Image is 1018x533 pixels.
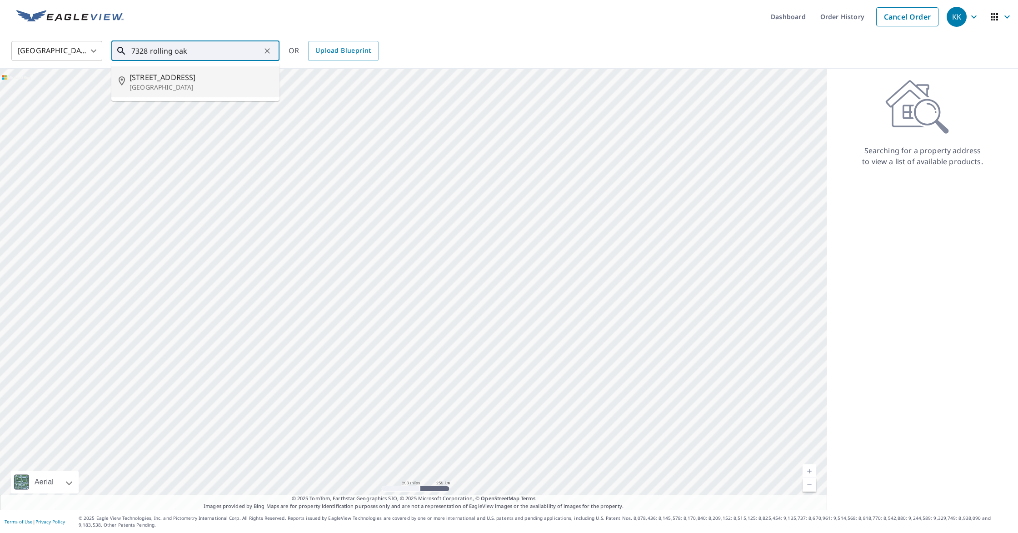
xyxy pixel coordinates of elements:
a: Terms of Use [5,518,33,525]
a: Privacy Policy [35,518,65,525]
a: Upload Blueprint [308,41,378,61]
p: [GEOGRAPHIC_DATA] [130,83,272,92]
a: Current Level 5, Zoom Out [803,478,816,492]
a: Terms [521,495,536,502]
p: Searching for a property address to view a list of available products. [862,145,983,167]
a: Current Level 5, Zoom In [803,464,816,478]
span: © 2025 TomTom, Earthstar Geographics SIO, © 2025 Microsoft Corporation, © [292,495,536,503]
a: Cancel Order [876,7,938,26]
div: KK [947,7,967,27]
div: OR [289,41,379,61]
div: Aerial [32,471,56,493]
p: | [5,519,65,524]
input: Search by address or latitude-longitude [131,38,261,64]
span: Upload Blueprint [315,45,371,56]
div: [GEOGRAPHIC_DATA] [11,38,102,64]
p: © 2025 Eagle View Technologies, Inc. and Pictometry International Corp. All Rights Reserved. Repo... [79,515,1013,528]
a: OpenStreetMap [481,495,519,502]
img: EV Logo [16,10,124,24]
span: [STREET_ADDRESS] [130,72,272,83]
div: Aerial [11,471,79,493]
button: Clear [261,45,274,57]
